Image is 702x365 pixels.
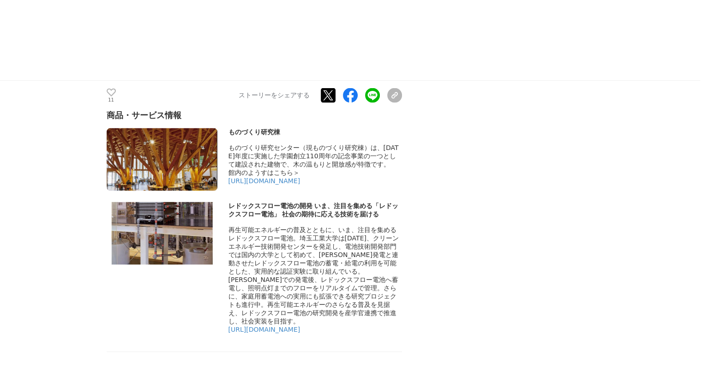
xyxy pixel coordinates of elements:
a: [URL][DOMAIN_NAME] [228,177,300,185]
p: 11 [107,98,116,102]
img: thumbnail_56fab360-740b-11f0-8891-b52f6e8d962c.png [107,202,217,265]
img: thumbnail_439d40f0-740b-11f0-b7e4-d5b60893f72c.png [107,128,217,191]
div: ものづくり研究棟 [228,128,402,137]
span: ものづくり研究センター（現ものづくり研究棟）は、[DATE]年度に実施した学園創立110周年の記念事業の一つとして建設された建物で、木の温もりと開放感が特徴です。 [228,144,399,168]
span: [PERSON_NAME]での発電後、レドックスフロー電池へ蓄電し、照明点灯までのフローをリアルタイムで管理。さらに、家庭用蓄電池への実用にも拡張できる研究プロジェクトも進行中。再生可能エネルギ... [228,276,398,325]
div: レドックスフロー電池の開発 いま、注目を集める「レドックスフロー電池」 社会の期待に応える技術を届ける [228,202,402,219]
p: ストーリーをシェアする [239,91,310,100]
div: 商品・サービス情報 [107,110,402,121]
a: [URL][DOMAIN_NAME] [228,326,300,333]
span: 館内のようすはこちら＞ [228,169,300,176]
span: 再生可能エネルギーの普及とともに、いま、注目を集めるレドックスフロー電池。埼玉工業大学は[DATE]、クリーンエネルギー技術開発センターを発足し、電池技術開発部門では国内の大学として初めて、[P... [228,226,399,275]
